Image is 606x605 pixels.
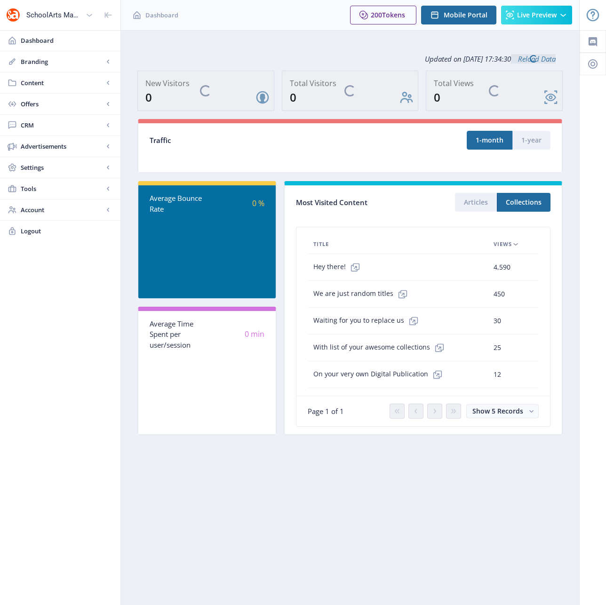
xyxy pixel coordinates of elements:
[467,131,512,150] button: 1-month
[313,239,329,250] span: Title
[21,78,104,88] span: Content
[494,342,501,353] span: 25
[308,406,344,416] span: Page 1 of 1
[313,311,423,330] span: Waiting for you to replace us
[21,57,104,66] span: Branding
[466,404,539,418] button: Show 5 Records
[296,195,423,210] div: Most Visited Content
[313,285,412,303] span: We are just random titles
[21,142,104,151] span: Advertisements
[252,198,264,208] span: 0 %
[150,135,350,146] div: Traffic
[472,406,523,415] span: Show 5 Records
[494,262,510,273] span: 4,590
[455,193,497,212] button: Articles
[150,318,207,350] div: Average Time Spent per user/session
[21,205,104,215] span: Account
[207,329,264,340] div: 0 min
[21,99,104,109] span: Offers
[501,6,572,24] button: Live Preview
[494,239,512,250] span: Views
[313,338,449,357] span: With list of your awesome collections
[494,315,501,326] span: 30
[21,226,113,236] span: Logout
[494,288,505,300] span: 450
[137,47,563,71] div: Updated on [DATE] 17:34:30
[497,193,550,212] button: Collections
[21,120,104,130] span: CRM
[382,10,405,19] span: Tokens
[21,36,113,45] span: Dashboard
[6,8,21,23] img: properties.app_icon.png
[421,6,496,24] button: Mobile Portal
[21,163,104,172] span: Settings
[444,11,487,19] span: Mobile Portal
[511,54,556,64] a: Reload Data
[313,258,365,277] span: Hey there!
[494,369,501,380] span: 12
[145,10,178,20] span: Dashboard
[517,11,557,19] span: Live Preview
[512,131,550,150] button: 1-year
[26,5,82,25] div: SchoolArts Magazine
[21,184,104,193] span: Tools
[350,6,416,24] button: 200Tokens
[150,193,207,214] div: Average Bounce Rate
[313,365,447,384] span: On your very own Digital Publication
